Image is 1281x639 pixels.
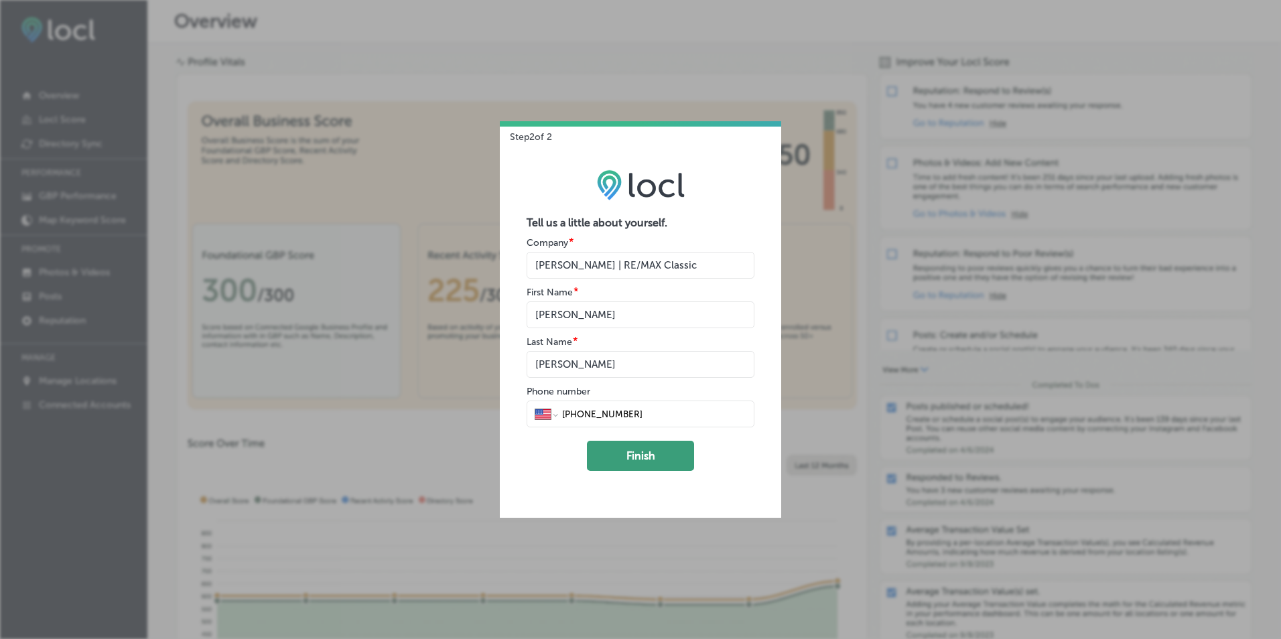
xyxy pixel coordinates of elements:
[527,287,573,298] label: First Name
[527,237,568,248] label: Company
[500,121,552,143] p: Step 2 of 2
[527,216,667,229] strong: Tell us a little about yourself.
[527,386,590,397] label: Phone number
[527,336,572,348] label: Last Name
[561,408,746,420] input: Phone number
[597,169,685,200] img: LOCL logo
[587,441,694,471] button: Finish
